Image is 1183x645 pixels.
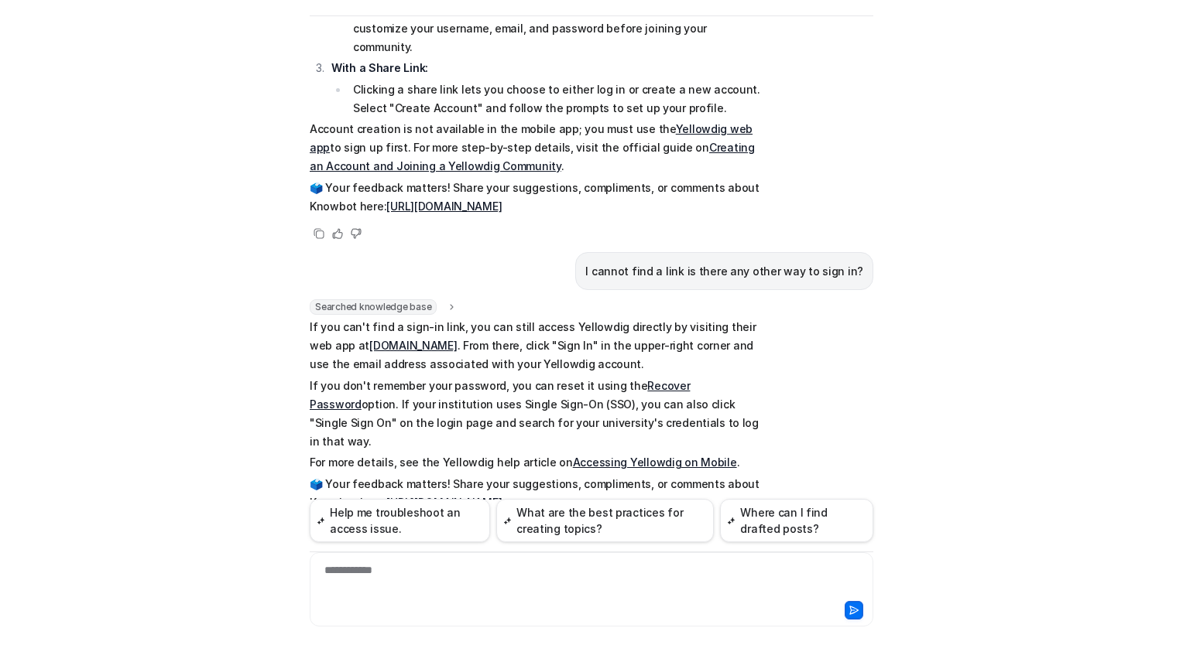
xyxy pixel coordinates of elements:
[310,318,763,374] p: If you can't find a sign-in link, you can still access Yellowdig directly by visiting their web a...
[348,80,763,118] li: Clicking a share link lets you choose to either log in or create a new account. Select "Create Ac...
[310,499,490,542] button: Help me troubleshoot an access issue.
[310,120,763,176] p: Account creation is not available in the mobile app; you must use the to sign up first. For more ...
[331,61,428,74] strong: With a Share Link:
[310,299,437,315] span: Searched knowledge base
[310,179,763,216] p: 🗳️ Your feedback matters! Share your suggestions, compliments, or comments about Knowbot here:
[310,475,763,512] p: 🗳️ Your feedback matters! Share your suggestions, compliments, or comments about Knowbot here:
[573,456,737,469] a: Accessing Yellowdig on Mobile
[310,379,690,411] a: Recover Password
[310,453,763,472] p: For more details, see the Yellowdig help article on .
[348,1,763,56] li: If you received an email invite, click the link provided. You’ll be able to customize your userna...
[386,496,502,509] a: [URL][DOMAIN_NAME]
[720,499,873,542] button: Where can I find drafted posts?
[369,339,457,352] a: [DOMAIN_NAME]
[585,262,863,281] p: I cannot find a link is there any other way to sign in?
[496,499,714,542] button: What are the best practices for creating topics?
[386,200,502,213] a: [URL][DOMAIN_NAME]
[310,377,763,451] p: If you don't remember your password, you can reset it using the option. If your institution uses ...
